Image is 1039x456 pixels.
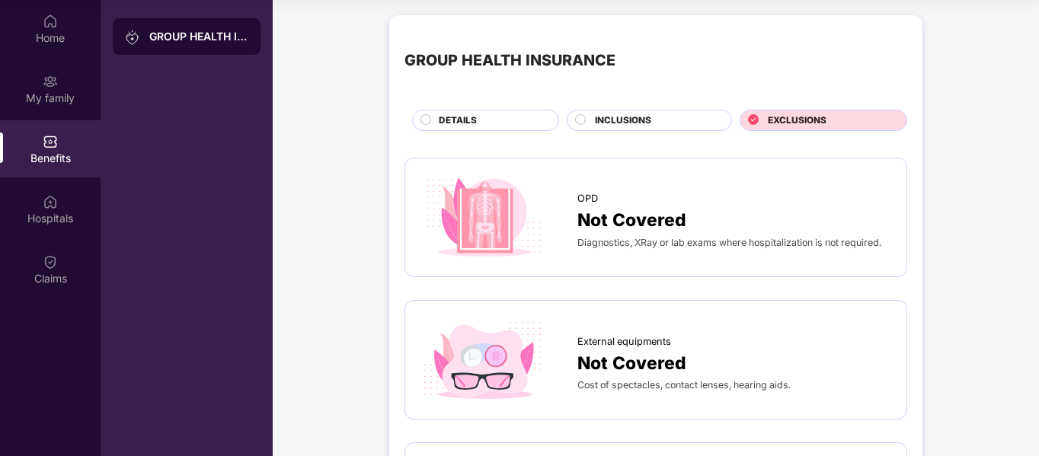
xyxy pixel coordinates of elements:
[577,379,791,391] span: Cost of spectacles, contact lenses, hearing aids.
[577,237,881,248] span: Diagnostics, XRay or lab exams where hospitalization is not required.
[43,14,58,29] img: svg+xml;base64,PHN2ZyBpZD0iSG9tZSIgeG1sbnM9Imh0dHA6Ly93d3cudzMub3JnLzIwMDAvc3ZnIiB3aWR0aD0iMjAiIG...
[43,74,58,89] img: svg+xml;base64,PHN2ZyB3aWR0aD0iMjAiIGhlaWdodD0iMjAiIHZpZXdCb3g9IjAgMCAyMCAyMCIgZmlsbD0ibm9uZSIgeG...
[439,113,477,128] span: DETAILS
[577,349,686,377] span: Not Covered
[125,30,140,45] img: svg+xml;base64,PHN2ZyB3aWR0aD0iMjAiIGhlaWdodD0iMjAiIHZpZXdCb3g9IjAgMCAyMCAyMCIgZmlsbD0ibm9uZSIgeG...
[43,134,58,149] img: svg+xml;base64,PHN2ZyBpZD0iQmVuZWZpdHMiIHhtbG5zPSJodHRwOi8vd3d3LnczLm9yZy8yMDAwL3N2ZyIgd2lkdGg9Ij...
[43,254,58,269] img: svg+xml;base64,PHN2ZyBpZD0iQ2xhaW0iIHhtbG5zPSJodHRwOi8vd3d3LnczLm9yZy8yMDAwL3N2ZyIgd2lkdGg9IjIwIi...
[420,174,547,261] img: icon
[577,334,671,349] span: External equipments
[149,29,248,44] div: GROUP HEALTH INSURANCE
[404,49,615,72] div: GROUP HEALTH INSURANCE
[577,191,598,206] span: OPD
[768,113,826,128] span: EXCLUSIONS
[595,113,651,128] span: INCLUSIONS
[43,194,58,209] img: svg+xml;base64,PHN2ZyBpZD0iSG9zcGl0YWxzIiB4bWxucz0iaHR0cDovL3d3dy53My5vcmcvMjAwMC9zdmciIHdpZHRoPS...
[577,206,686,234] span: Not Covered
[420,316,547,403] img: icon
